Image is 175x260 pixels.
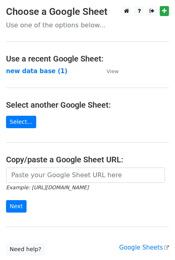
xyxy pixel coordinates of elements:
[6,184,89,190] small: Example: [URL][DOMAIN_NAME]
[6,200,27,213] input: Next
[6,116,36,128] a: Select...
[119,244,169,251] a: Google Sheets
[6,6,169,18] h3: Choose a Google Sheet
[6,54,169,63] h4: Use a recent Google Sheet:
[99,68,119,75] a: View
[107,68,119,74] small: View
[6,168,165,183] input: Paste your Google Sheet URL here
[6,243,45,256] a: Need help?
[6,155,169,164] h4: Copy/paste a Google Sheet URL:
[6,21,169,29] p: Use one of the options below...
[6,100,169,110] h4: Select another Google Sheet:
[6,68,68,75] a: new data base (1)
